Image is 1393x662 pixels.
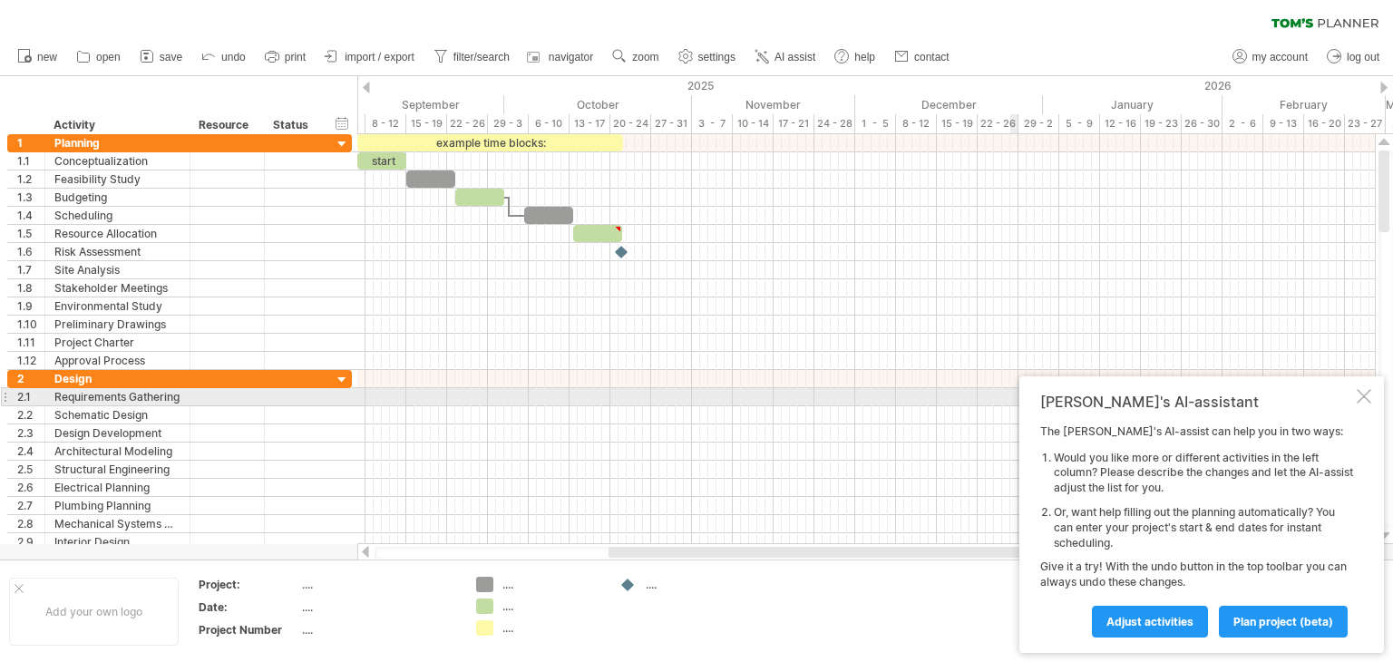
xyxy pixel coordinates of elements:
div: 2.1 [17,388,44,405]
div: Resource [199,116,254,134]
div: .... [502,599,601,614]
div: 1.10 [17,316,44,333]
div: .... [302,599,454,615]
div: Approval Process [54,352,180,369]
div: 2.5 [17,461,44,478]
div: 2.4 [17,443,44,460]
div: 2 [17,370,44,387]
div: 1.1 [17,152,44,170]
div: 22 - 26 [978,114,1018,133]
div: 2.6 [17,479,44,496]
div: Risk Assessment [54,243,180,260]
a: import / export [320,45,420,69]
div: 3 - 7 [692,114,733,133]
div: 1.4 [17,207,44,224]
div: Project Charter [54,334,180,351]
div: 10 - 14 [733,114,774,133]
div: Status [273,116,313,134]
span: print [285,51,306,63]
li: Would you like more or different activities in the left column? Please describe the changes and l... [1054,451,1353,496]
div: 1.7 [17,261,44,278]
span: undo [221,51,246,63]
div: February 2026 [1223,95,1386,114]
div: start [357,152,406,170]
div: Preliminary Drawings [54,316,180,333]
div: 1.3 [17,189,44,206]
div: The [PERSON_NAME]'s AI-assist can help you in two ways: Give it a try! With the undo button in th... [1040,424,1353,637]
div: Add your own logo [9,578,179,646]
a: print [260,45,311,69]
div: Project: [199,577,298,592]
div: 6 - 10 [529,114,570,133]
div: Structural Engineering [54,461,180,478]
div: Interior Design [54,533,180,550]
div: Planning [54,134,180,151]
div: Conceptualization [54,152,180,170]
div: 16 - 20 [1304,114,1345,133]
li: Or, want help filling out the planning automatically? You can enter your project's start & end da... [1054,505,1353,550]
div: Requirements Gathering [54,388,180,405]
a: save [135,45,188,69]
div: Mechanical Systems Design [54,515,180,532]
span: plan project (beta) [1233,615,1333,628]
div: Electrical Planning [54,479,180,496]
div: example time blocks: [357,134,623,151]
span: zoom [632,51,658,63]
span: contact [914,51,950,63]
div: Date: [199,599,298,615]
a: AI assist [750,45,821,69]
div: 19 - 23 [1141,114,1182,133]
div: 9 - 13 [1263,114,1304,133]
div: Scheduling [54,207,180,224]
a: my account [1228,45,1313,69]
div: .... [502,577,601,592]
div: .... [302,622,454,638]
div: 13 - 17 [570,114,610,133]
div: Plumbing Planning [54,497,180,514]
span: open [96,51,121,63]
a: help [830,45,881,69]
a: navigator [524,45,599,69]
div: 2.2 [17,406,44,423]
div: 23 - 27 [1345,114,1386,133]
div: .... [646,577,745,592]
div: Budgeting [54,189,180,206]
span: new [37,51,57,63]
div: 20 - 24 [610,114,651,133]
span: navigator [549,51,593,63]
span: AI assist [774,51,815,63]
div: October 2025 [504,95,692,114]
div: 12 - 16 [1100,114,1141,133]
div: December 2025 [855,95,1043,114]
div: 1 [17,134,44,151]
div: Environmental Study [54,297,180,315]
div: 1.9 [17,297,44,315]
div: Design Development [54,424,180,442]
a: open [72,45,126,69]
div: 1.11 [17,334,44,351]
div: Feasibility Study [54,170,180,188]
div: 8 - 12 [896,114,937,133]
div: 2.8 [17,515,44,532]
div: .... [502,620,601,636]
a: new [13,45,63,69]
div: 17 - 21 [774,114,814,133]
div: Design [54,370,180,387]
span: save [160,51,182,63]
span: my account [1252,51,1308,63]
div: 1.5 [17,225,44,242]
div: .... [302,577,454,592]
a: undo [197,45,251,69]
span: settings [698,51,735,63]
div: 15 - 19 [406,114,447,133]
a: settings [674,45,741,69]
div: 29 - 3 [488,114,529,133]
div: 1 - 5 [855,114,896,133]
div: 1.2 [17,170,44,188]
div: January 2026 [1043,95,1223,114]
div: September 2025 [325,95,504,114]
a: zoom [608,45,664,69]
span: log out [1347,51,1379,63]
div: 29 - 2 [1018,114,1059,133]
span: import / export [345,51,414,63]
